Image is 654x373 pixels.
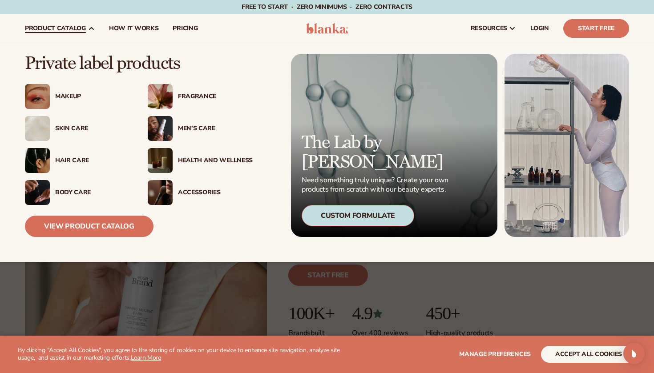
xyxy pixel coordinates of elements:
[148,84,253,109] a: Pink blooming flower. Fragrance
[148,148,173,173] img: Candles and incense on table.
[25,54,253,73] p: Private label products
[148,180,173,205] img: Female with makeup brush.
[148,84,173,109] img: Pink blooming flower.
[291,54,497,237] a: Microscopic product formula. The Lab by [PERSON_NAME] Need something truly unique? Create your ow...
[302,176,451,194] p: Need something truly unique? Create your own products from scratch with our beauty experts.
[242,3,412,11] span: Free to start · ZERO minimums · ZERO contracts
[178,189,253,197] div: Accessories
[459,350,531,358] span: Manage preferences
[18,14,102,43] a: product catalog
[148,116,173,141] img: Male holding moisturizer bottle.
[55,93,130,100] div: Makeup
[25,216,153,237] a: View Product Catalog
[173,25,198,32] span: pricing
[55,189,130,197] div: Body Care
[25,25,86,32] span: product catalog
[302,133,451,172] p: The Lab by [PERSON_NAME]
[55,157,130,164] div: Hair Care
[55,125,130,132] div: Skin Care
[25,180,50,205] img: Male hand applying moisturizer.
[109,25,159,32] span: How It Works
[25,148,130,173] a: Female hair pulled back with clips. Hair Care
[178,157,253,164] div: Health And Wellness
[148,180,253,205] a: Female with makeup brush. Accessories
[471,25,507,32] span: resources
[25,148,50,173] img: Female hair pulled back with clips.
[25,116,50,141] img: Cream moisturizer swatch.
[178,93,253,100] div: Fragrance
[25,180,130,205] a: Male hand applying moisturizer. Body Care
[623,343,645,364] div: Open Intercom Messenger
[306,23,348,34] img: logo
[25,84,130,109] a: Female with glitter eye makeup. Makeup
[459,346,531,363] button: Manage preferences
[25,84,50,109] img: Female with glitter eye makeup.
[541,346,636,363] button: accept all cookies
[523,14,556,43] a: LOGIN
[18,347,347,362] p: By clicking "Accept All Cookies", you agree to the storing of cookies on your device to enhance s...
[178,125,253,132] div: Men’s Care
[464,14,523,43] a: resources
[148,116,253,141] a: Male holding moisturizer bottle. Men’s Care
[505,54,629,237] img: Female in lab with equipment.
[166,14,205,43] a: pricing
[102,14,166,43] a: How It Works
[563,19,629,38] a: Start Free
[530,25,549,32] span: LOGIN
[148,148,253,173] a: Candles and incense on table. Health And Wellness
[131,353,161,362] a: Learn More
[302,205,414,226] div: Custom Formulate
[25,116,130,141] a: Cream moisturizer swatch. Skin Care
